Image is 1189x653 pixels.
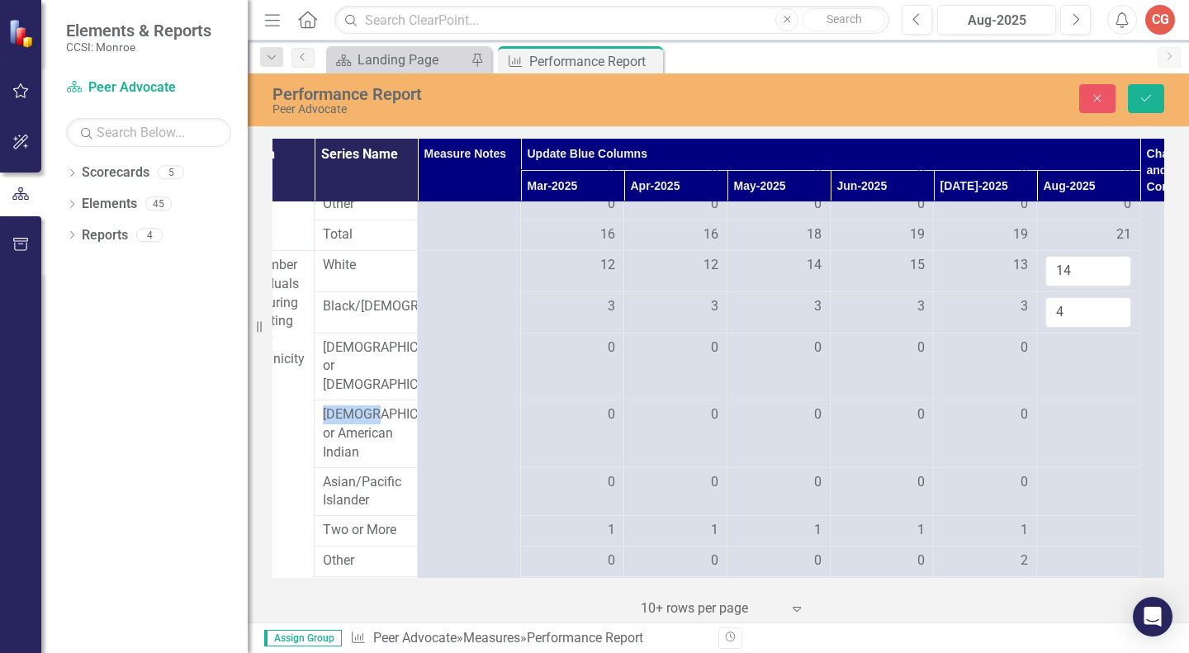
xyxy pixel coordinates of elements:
span: 0 [1021,195,1028,214]
button: Aug-2025 [937,5,1056,35]
span: 0 [917,473,925,492]
span: 18 [807,225,822,244]
span: 0 [1124,195,1131,214]
div: » » [350,629,706,648]
a: Landing Page [330,50,467,70]
span: 1 [711,521,718,540]
span: Asian/Pacific Islander [323,473,409,511]
span: 3 [814,297,822,316]
span: 0 [814,473,822,492]
div: 5 [158,166,184,180]
span: 0 [814,551,822,570]
a: Peer Advocate [373,630,457,646]
span: 19 [910,225,925,244]
span: 12 [703,256,718,275]
span: 0 [608,551,615,570]
img: ClearPoint Strategy [8,19,37,48]
span: 3 [1021,297,1028,316]
span: 3 [917,297,925,316]
a: Scorecards [82,163,149,182]
span: Assign Group [264,630,342,646]
span: 0 [917,405,925,424]
span: Elements & Reports [66,21,211,40]
span: 0 [1021,338,1028,357]
span: Two or More [323,521,409,540]
span: 0 [711,338,718,357]
a: Elements [82,195,137,214]
span: 0 [814,338,822,357]
a: Measures [463,630,520,646]
span: 2 [1021,551,1028,570]
div: Performance Report [529,51,659,72]
span: 13 [1013,256,1028,275]
div: Peer Advocate [272,103,764,116]
span: 0 [1021,405,1028,424]
span: Other [323,195,409,214]
span: 0 [814,195,822,214]
span: White [323,256,409,275]
span: 1 [917,521,925,540]
span: 0 [608,473,615,492]
span: 0 [917,195,925,214]
span: 3 [608,297,615,316]
span: 3 [711,297,718,316]
span: Search [827,12,862,26]
input: Search Below... [66,118,231,147]
div: Performance Report [272,85,764,103]
button: Search [803,8,885,31]
span: Black/[DEMOGRAPHIC_DATA] [323,297,409,316]
div: Performance Report [527,630,643,646]
input: Search ClearPoint... [334,6,889,35]
button: CG [1145,5,1175,35]
span: [DEMOGRAPHIC_DATA] or [DEMOGRAPHIC_DATA] [323,338,409,395]
span: 0 [711,195,718,214]
span: 0 [917,551,925,570]
a: Peer Advocate [66,78,231,97]
span: 0 [608,195,615,214]
span: 0 [1021,473,1028,492]
span: 1 [608,521,615,540]
div: 4 [136,228,163,242]
span: [DEMOGRAPHIC_DATA] or American Indian [323,405,409,462]
span: 12 [600,256,615,275]
span: 15 [910,256,925,275]
div: Landing Page [358,50,467,70]
span: 0 [917,338,925,357]
div: Open Intercom Messenger [1133,597,1172,636]
span: Other [323,551,409,570]
span: 0 [608,405,615,424]
span: 0 [711,405,718,424]
span: 19 [1013,225,1028,244]
span: Total [323,225,409,244]
span: 0 [711,473,718,492]
a: Reports [82,226,128,245]
div: Aug-2025 [943,11,1050,31]
span: 1 [814,521,822,540]
small: CCSI: Monroe [66,40,211,54]
span: 1 [1021,521,1028,540]
span: 21 [1116,225,1131,244]
span: 0 [814,405,822,424]
span: 0 [608,338,615,357]
div: 45 [145,197,172,211]
span: 0 [711,551,718,570]
span: 16 [600,225,615,244]
span: 14 [807,256,822,275]
span: 16 [703,225,718,244]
